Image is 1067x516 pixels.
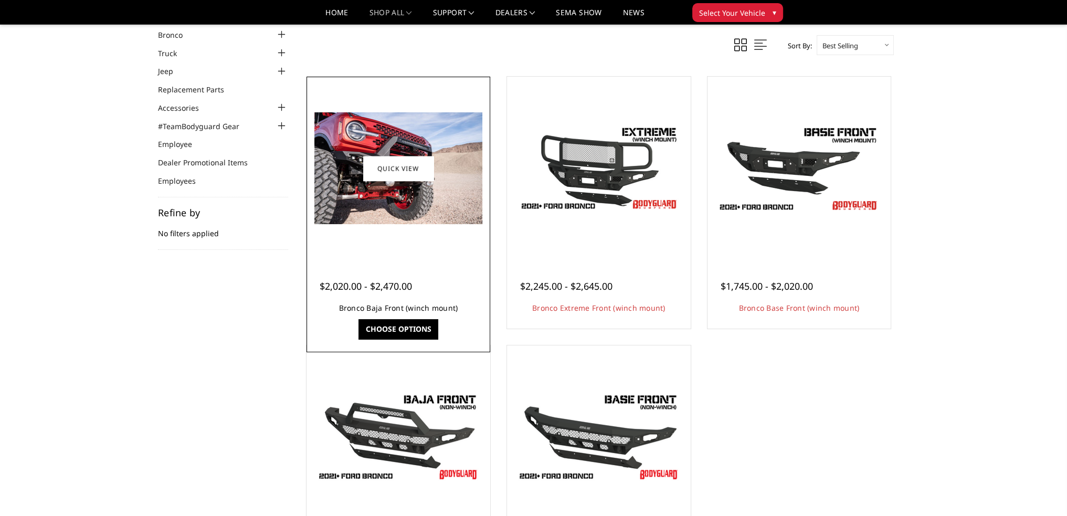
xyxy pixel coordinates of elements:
a: Accessories [158,102,212,113]
a: Jeep [158,66,186,77]
a: News [622,9,644,24]
a: shop all [369,9,412,24]
a: Replacement Parts [158,84,237,95]
a: Freedom Series - Bronco Base Front Bumper Bronco Base Front (winch mount) [710,79,889,258]
a: Home [325,9,348,24]
h5: Refine by [158,208,288,217]
a: Bronco Baja Front (winch mount) [339,303,458,313]
div: No filters applied [158,208,288,250]
iframe: Chat Widget [1015,466,1067,516]
span: $2,245.00 - $2,645.00 [520,280,612,292]
a: #TeamBodyguard Gear [158,121,252,132]
a: Dealers [495,9,535,24]
a: Employee [158,139,205,150]
a: Bodyguard Ford Bronco Bronco Baja Front (winch mount) [309,79,488,258]
a: Dealer Promotional Items [158,157,261,168]
span: $1,745.00 - $2,020.00 [721,280,813,292]
a: SEMA Show [556,9,601,24]
span: Select Your Vehicle [699,7,765,18]
img: Bronco Baja Front (winch mount) [314,112,482,224]
a: Bronco Extreme Front (winch mount) [532,303,665,313]
a: Choose Options [358,319,438,339]
a: Bronco [158,29,196,40]
a: Bronco Base Front (winch mount) [739,303,860,313]
label: Sort By: [782,38,812,54]
img: Bronco Base Front (non-winch) [515,390,683,485]
button: Select Your Vehicle [692,3,783,22]
a: Employees [158,175,209,186]
a: Quick view [363,156,434,181]
a: Bronco Extreme Front (winch mount) Bronco Extreme Front (winch mount) [510,79,688,258]
a: Support [433,9,474,24]
span: ▾ [773,7,776,18]
span: $2,020.00 - $2,470.00 [320,280,412,292]
a: Truck [158,48,190,59]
